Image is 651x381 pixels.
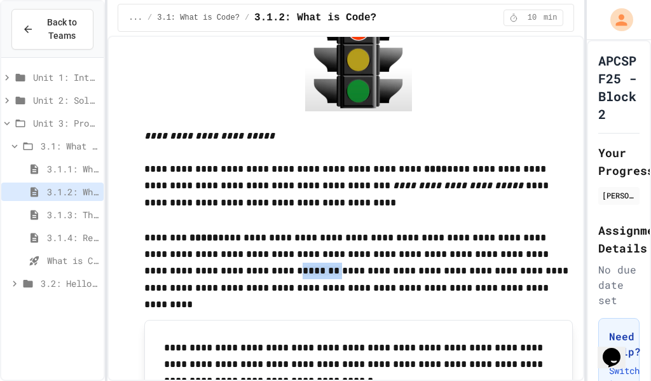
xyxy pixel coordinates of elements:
span: Unit 1: Intro to Computer Science [33,71,99,84]
span: What is Code - Quiz [47,254,99,267]
span: 3.1: What is Code? [157,13,240,23]
span: Unit 2: Solving Problems in Computer Science [33,94,99,107]
div: [PERSON_NAME] [602,190,636,201]
iframe: chat widget [598,330,638,368]
h3: Need Help? [609,329,629,359]
span: Unit 3: Programming with Python [33,116,99,130]
h2: Assignment Details [598,221,640,257]
h2: Your Progress [598,144,640,179]
span: ... [128,13,142,23]
span: 3.1.2: What is Code? [47,185,99,198]
span: Back to Teams [41,16,83,43]
h1: APCSP F25 - Block 2 [598,52,640,123]
span: 3.2: Hello, World! [41,277,99,290]
span: / [147,13,152,23]
span: / [245,13,249,23]
span: 10 [522,13,542,23]
span: 3.1.3: The JuiceMind IDE [47,208,99,221]
span: min [544,13,558,23]
span: 3.1.2: What is Code? [254,10,376,25]
span: 3.1.4: Reflection - Evolving Technology [47,231,99,244]
div: No due date set [598,262,640,308]
span: 3.1.1: Why Learn to Program? [47,162,99,176]
span: 3.1: What is Code? [41,139,99,153]
div: My Account [597,5,636,34]
button: Back to Teams [11,9,93,50]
